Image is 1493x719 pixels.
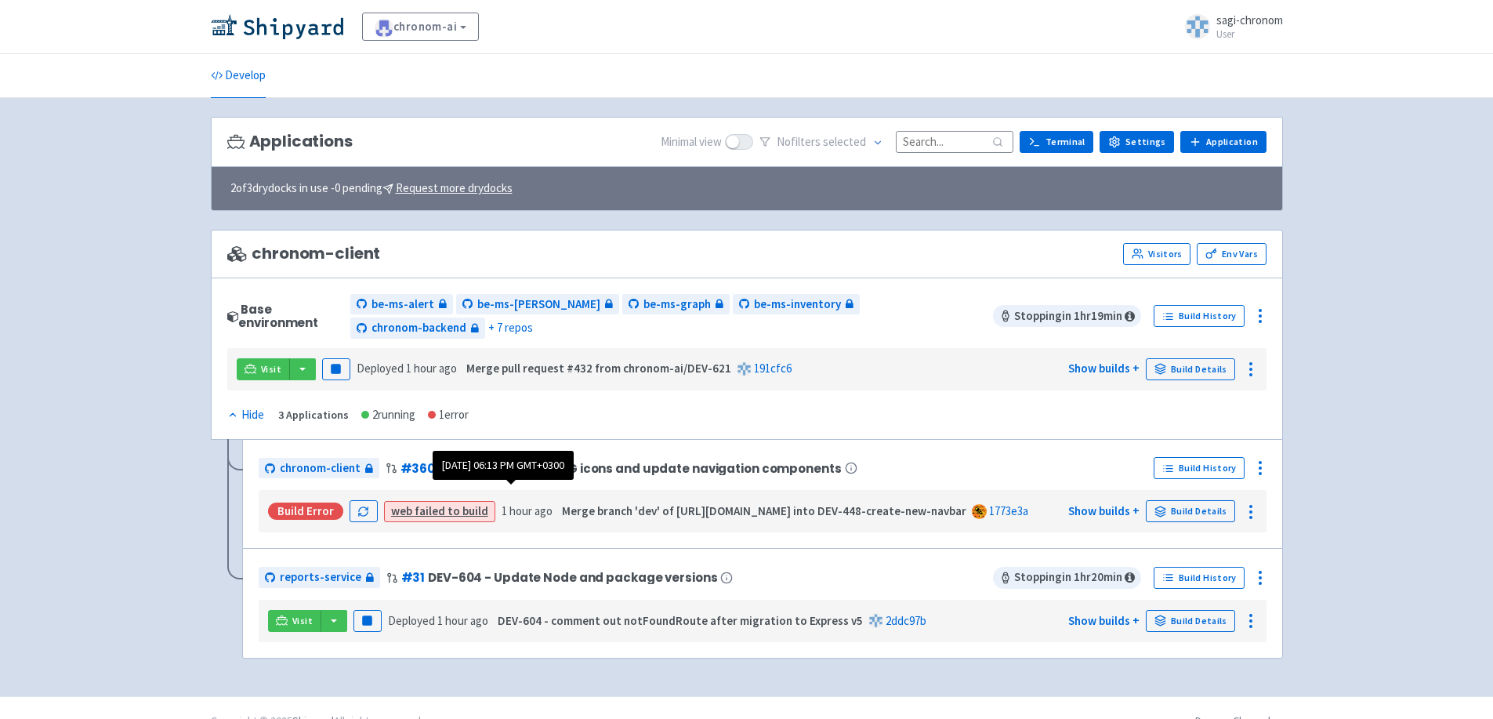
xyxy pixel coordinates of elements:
[1154,567,1245,589] a: Build History
[396,180,513,195] u: Request more drydocks
[227,406,264,424] div: Hide
[211,14,343,39] img: Shipyard logo
[388,613,488,628] span: Deployed
[211,54,266,98] a: Develop
[896,131,1013,152] input: Search...
[259,567,380,588] a: reports-service
[357,361,457,376] span: Deployed
[261,363,281,376] span: Visit
[1123,243,1190,265] a: Visitors
[237,358,290,380] a: Visit
[502,503,553,518] time: 1 hour ago
[371,296,434,314] span: be-ms-alert
[1068,503,1140,518] a: Show builds +
[993,305,1141,327] span: Stopping in 1 hr 19 min
[268,610,321,632] a: Visit
[406,361,457,376] time: 1 hour ago
[401,569,426,586] a: #31
[428,571,717,584] span: DEV-604 - Update Node and package versions
[477,296,600,314] span: be-ms-[PERSON_NAME]
[280,568,361,586] span: reports-service
[227,245,381,263] span: chronom-client
[1154,305,1245,327] a: Build History
[1216,13,1283,27] span: sagi-chronom
[562,503,966,518] strong: Merge branch 'dev' of [URL][DOMAIN_NAME] into DEV-448-create-new-navbar
[230,180,513,198] span: 2 of 3 drydocks in use - 0 pending
[1154,457,1245,479] a: Build History
[350,294,453,315] a: be-ms-alert
[391,503,488,518] a: web failed to build
[1020,131,1093,153] a: Terminal
[1176,14,1283,39] a: sagi-chronom User
[1216,29,1283,39] small: User
[391,503,412,518] strong: web
[993,567,1141,589] span: Stopping in 1 hr 20 min
[259,458,379,479] a: chronom-client
[1146,610,1235,632] a: Build Details
[733,294,860,315] a: be-ms-inventory
[1068,613,1140,628] a: Show builds +
[280,459,361,478] span: chronom-client
[661,133,722,151] span: Minimal view
[989,503,1028,518] a: 1773e3a
[400,460,436,477] a: #360
[268,503,343,520] div: Build Error
[643,296,711,314] span: be-ms-graph
[292,615,313,627] span: Visit
[466,361,731,376] strong: Merge pull request #432 from chronom-ai/DEV-621
[428,406,469,424] div: 1 error
[322,358,350,380] button: Pause
[886,613,926,628] a: 2ddc97b
[371,319,466,337] span: chronom-backend
[353,610,382,632] button: Pause
[1146,358,1235,380] a: Build Details
[754,296,841,314] span: be-ms-inventory
[1068,361,1140,376] a: Show builds +
[361,406,415,424] div: 2 running
[754,361,792,376] a: 191cfc6
[227,406,266,424] button: Hide
[362,13,480,41] a: chronom-ai
[777,133,866,151] span: No filter s
[456,294,619,315] a: be-ms-[PERSON_NAME]
[823,134,866,149] span: selected
[1197,243,1266,265] a: Env Vars
[1146,500,1235,522] a: Build Details
[438,462,841,475] span: DEV-448 Add new SVG icons and update navigation components
[227,303,345,330] div: Base environment
[437,613,488,628] time: 1 hour ago
[498,613,863,628] strong: DEV-604 - comment out notFoundRoute after migration to Express v5
[622,294,730,315] a: be-ms-graph
[350,318,485,339] a: chronom-backend
[227,133,353,151] h3: Applications
[1100,131,1174,153] a: Settings
[1180,131,1266,153] a: Application
[488,319,533,337] span: + 7 repos
[278,406,349,424] div: 3 Applications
